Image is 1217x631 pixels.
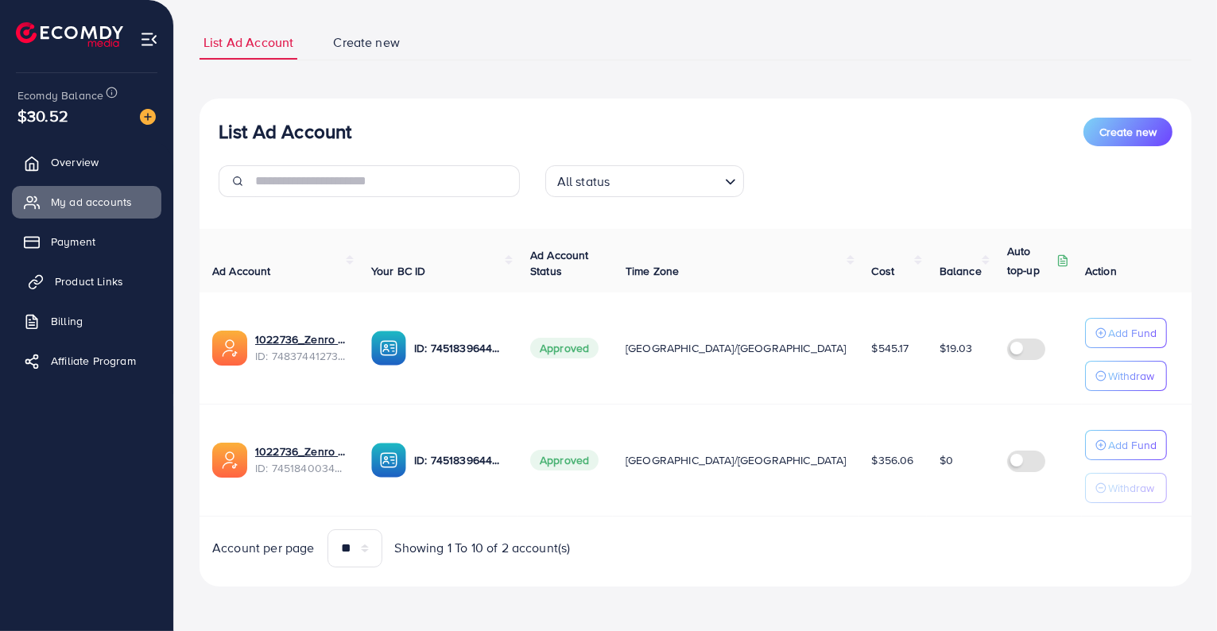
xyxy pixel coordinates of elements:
[626,340,847,356] span: [GEOGRAPHIC_DATA]/[GEOGRAPHIC_DATA]
[1108,436,1157,455] p: Add Fund
[414,339,505,358] p: ID: 7451839644771106833
[51,234,95,250] span: Payment
[1085,318,1167,348] button: Add Fund
[1149,559,1205,619] iframe: Chat
[1007,242,1053,280] p: Auto top-up
[212,443,247,478] img: ic-ads-acc.e4c84228.svg
[1108,366,1154,385] p: Withdraw
[212,539,315,557] span: Account per page
[1085,361,1167,391] button: Withdraw
[1085,430,1167,460] button: Add Fund
[940,452,953,468] span: $0
[371,263,426,279] span: Your BC ID
[17,87,103,103] span: Ecomdy Balance
[140,30,158,48] img: menu
[530,450,599,470] span: Approved
[371,443,406,478] img: ic-ba-acc.ded83a64.svg
[614,167,718,193] input: Search for option
[1085,263,1117,279] span: Action
[212,263,271,279] span: Ad Account
[17,104,68,127] span: $30.52
[1085,473,1167,503] button: Withdraw
[545,165,744,197] div: Search for option
[255,348,346,364] span: ID: 7483744127381684241
[12,226,161,257] a: Payment
[530,338,599,358] span: Approved
[255,443,346,476] div: <span class='underline'>1022736_Zenro store_1735016712629</span></br>7451840034455715856
[51,353,136,369] span: Affiliate Program
[626,263,679,279] span: Time Zone
[51,154,99,170] span: Overview
[940,263,982,279] span: Balance
[255,331,346,347] a: 1022736_Zenro store 2_1742444975814
[395,539,571,557] span: Showing 1 To 10 of 2 account(s)
[12,146,161,178] a: Overview
[51,194,132,210] span: My ad accounts
[414,451,505,470] p: ID: 7451839644771106833
[872,452,914,468] span: $356.06
[12,345,161,377] a: Affiliate Program
[1108,478,1154,497] p: Withdraw
[255,443,346,459] a: 1022736_Zenro store_1735016712629
[12,186,161,218] a: My ad accounts
[12,305,161,337] a: Billing
[212,331,247,366] img: ic-ads-acc.e4c84228.svg
[626,452,847,468] span: [GEOGRAPHIC_DATA]/[GEOGRAPHIC_DATA]
[12,265,161,297] a: Product Links
[140,109,156,125] img: image
[1083,118,1172,146] button: Create new
[219,120,351,143] h3: List Ad Account
[530,247,589,279] span: Ad Account Status
[255,331,346,364] div: <span class='underline'>1022736_Zenro store 2_1742444975814</span></br>7483744127381684241
[554,170,614,193] span: All status
[333,33,400,52] span: Create new
[55,273,123,289] span: Product Links
[872,340,909,356] span: $545.17
[371,331,406,366] img: ic-ba-acc.ded83a64.svg
[940,340,973,356] span: $19.03
[51,313,83,329] span: Billing
[255,460,346,476] span: ID: 7451840034455715856
[872,263,895,279] span: Cost
[203,33,293,52] span: List Ad Account
[16,22,123,47] img: logo
[1108,323,1157,343] p: Add Fund
[1099,124,1157,140] span: Create new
